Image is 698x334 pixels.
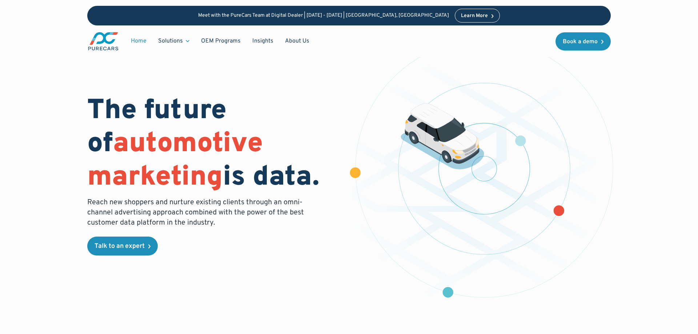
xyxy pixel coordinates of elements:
div: Talk to an expert [95,243,145,250]
a: OEM Programs [195,34,246,48]
a: main [87,31,119,51]
a: About Us [279,34,315,48]
p: Reach new shoppers and nurture existing clients through an omni-channel advertising approach comb... [87,197,308,228]
div: Book a demo [563,39,598,45]
img: illustration of a vehicle [401,103,484,169]
a: Book a demo [555,32,611,51]
p: Meet with the PureCars Team at Digital Dealer | [DATE] - [DATE] | [GEOGRAPHIC_DATA], [GEOGRAPHIC_... [198,13,449,19]
span: automotive marketing [87,127,263,195]
a: Talk to an expert [87,237,158,255]
div: Learn More [461,13,488,19]
h1: The future of is data. [87,95,340,194]
a: Home [125,34,152,48]
a: Learn More [455,9,500,23]
div: Solutions [158,37,183,45]
a: Insights [246,34,279,48]
img: purecars logo [87,31,119,51]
